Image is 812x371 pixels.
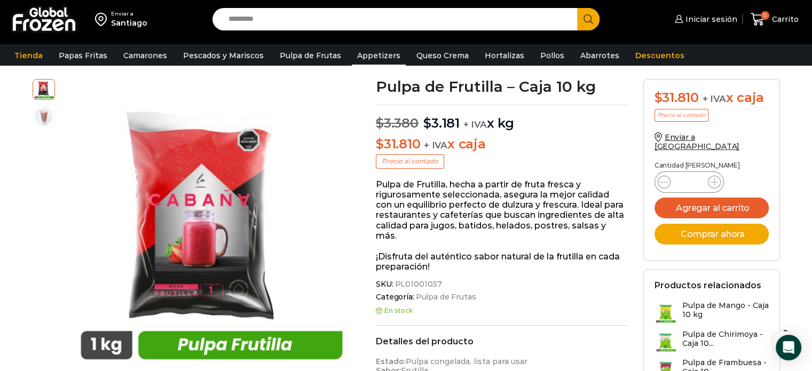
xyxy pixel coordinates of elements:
a: Camarones [118,45,172,66]
span: Iniciar sesión [683,14,737,25]
button: Search button [577,8,600,30]
a: Pescados y Mariscos [178,45,269,66]
a: Hortalizas [479,45,530,66]
div: Open Intercom Messenger [776,335,801,360]
p: x caja [376,137,627,152]
span: Carrito [769,14,799,25]
h3: Pulpa de Chirimoya - Caja 10... [682,330,769,348]
span: $ [376,136,384,152]
a: 0 Carrito [748,7,801,32]
h2: Productos relacionados [655,280,761,290]
div: Santiago [111,18,147,28]
a: Pollos [535,45,570,66]
h3: Pulpa de Mango - Caja 10 kg [682,301,769,319]
bdi: 3.181 [423,115,460,131]
a: Papas Fritas [53,45,113,66]
div: x caja [655,90,769,106]
p: Cantidad [PERSON_NAME] [655,162,769,169]
p: ¡Disfruta del auténtico sabor natural de la frutilla en cada preparación! [376,251,627,272]
img: address-field-icon.svg [95,10,111,28]
button: Agregar al carrito [655,198,769,218]
a: Pulpa de Frutas [274,45,346,66]
span: $ [423,115,431,131]
span: + IVA [703,93,726,104]
span: SKU: [376,280,627,289]
span: Categoría: [376,293,627,302]
p: Pulpa de Frutilla, hecha a partir de fruta fresca y rigurosamente seleccionada, asegura la mejor ... [376,179,627,241]
a: Appetizers [352,45,406,66]
span: 0 [761,11,769,20]
h2: Detalles del producto [376,336,627,346]
a: Abarrotes [575,45,625,66]
bdi: 3.380 [376,115,419,131]
a: Queso Crema [411,45,474,66]
a: Pulpa de Chirimoya - Caja 10... [655,330,769,353]
span: $ [376,115,384,131]
div: Enviar a [111,10,147,18]
p: x kg [376,105,627,131]
span: + IVA [463,119,487,130]
span: $ [655,90,663,105]
a: Enviar a [GEOGRAPHIC_DATA] [655,132,740,151]
bdi: 31.810 [376,136,420,152]
span: + IVA [424,140,447,151]
p: Precio al contado [376,154,444,168]
a: Descuentos [630,45,690,66]
input: Product quantity [679,175,699,190]
strong: Estado: [376,357,406,366]
a: Tienda [9,45,48,66]
h1: Pulpa de Frutilla – Caja 10 kg [376,79,627,94]
span: PL01001037 [393,280,442,289]
bdi: 31.810 [655,90,699,105]
span: jugo-frambuesa [33,106,54,127]
button: Comprar ahora [655,224,769,244]
a: Pulpa de Mango - Caja 10 kg [655,301,769,324]
p: En stock [376,307,627,314]
a: Pulpa de Frutas [414,293,476,302]
span: pulpa-frutilla [33,78,54,99]
p: Precio al contado [655,109,708,122]
a: Iniciar sesión [672,9,737,30]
